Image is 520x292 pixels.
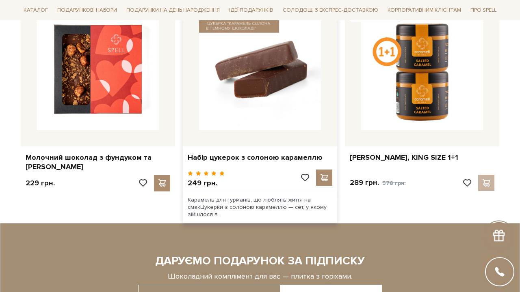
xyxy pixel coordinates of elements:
a: Набір цукерок з солоною карамеллю [188,153,332,162]
span: Про Spell [467,4,500,17]
a: Солодощі з експрес-доставкою [279,3,381,17]
img: Солона карамель, KING SIZE 1+1 [361,9,483,130]
div: Карамель для гурманів, що люблять життя на смакЦукерки з солоною карамеллю — сет, у якому зійшлос... [183,191,337,223]
span: 578 грн. [382,180,406,187]
span: Подарунки на День народження [123,4,223,17]
p: 289 грн. [350,178,406,188]
p: 249 грн. [188,178,225,188]
a: Молочний шоколад з фундуком та [PERSON_NAME] [26,153,170,172]
p: 229 грн. [26,178,55,188]
a: [PERSON_NAME], KING SIZE 1+1 [350,153,494,162]
span: Каталог [20,4,51,17]
a: Корпоративним клієнтам [384,3,464,17]
img: Набір цукерок з солоною карамеллю [199,9,321,130]
span: Подарункові набори [54,4,120,17]
span: Ідеї подарунків [226,4,276,17]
